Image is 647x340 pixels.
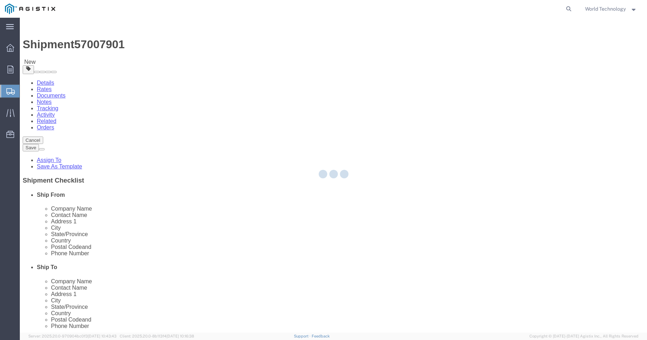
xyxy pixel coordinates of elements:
[529,333,639,339] span: Copyright © [DATE]-[DATE] Agistix Inc., All Rights Reserved
[585,5,626,13] span: World Technology
[294,334,312,338] a: Support
[585,5,637,13] button: World Technology
[166,334,194,338] span: [DATE] 10:16:38
[28,334,117,338] span: Server: 2025.20.0-970904bc0f3
[312,334,330,338] a: Feedback
[120,334,194,338] span: Client: 2025.20.0-8b113f4
[5,4,55,14] img: logo
[88,334,117,338] span: [DATE] 10:43:43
